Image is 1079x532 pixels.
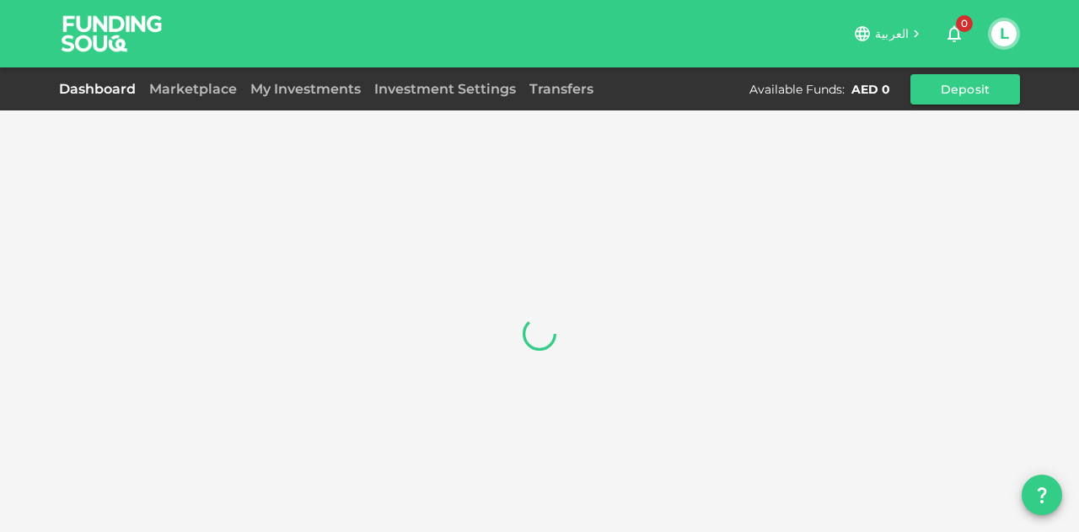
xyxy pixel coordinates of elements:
[956,15,973,32] span: 0
[1022,475,1062,515] button: question
[991,21,1017,46] button: L
[368,81,523,97] a: Investment Settings
[937,17,971,51] button: 0
[910,74,1020,105] button: Deposit
[523,81,600,97] a: Transfers
[749,81,845,98] div: Available Funds :
[851,81,890,98] div: AED 0
[142,81,244,97] a: Marketplace
[244,81,368,97] a: My Investments
[59,81,142,97] a: Dashboard
[875,26,909,41] span: العربية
